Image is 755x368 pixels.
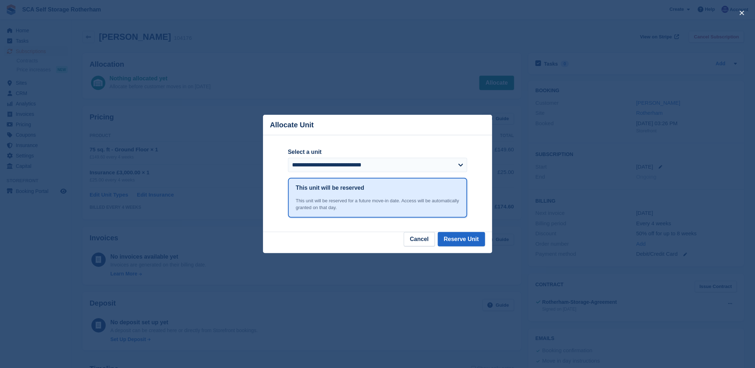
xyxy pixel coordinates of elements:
button: Reserve Unit [438,232,485,246]
p: Allocate Unit [270,121,314,129]
label: Select a unit [288,148,467,156]
h1: This unit will be reserved [296,184,364,192]
button: close [736,7,748,19]
button: Cancel [404,232,435,246]
div: This unit will be reserved for a future move-in date. Access will be automatically granted on tha... [296,197,459,211]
